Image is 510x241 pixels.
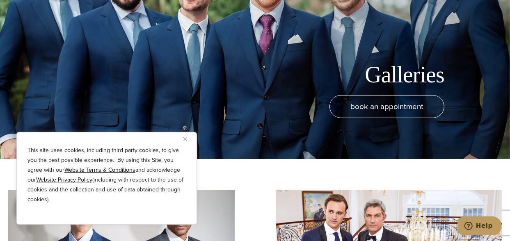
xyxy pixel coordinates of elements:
img: Close [183,137,187,141]
h1: Galleries [365,61,445,89]
iframe: Opens a widget where you can chat to one of our agents [457,216,502,237]
p: This site uses cookies, including third party cookies, to give you the best possible experience. ... [27,146,186,205]
button: Close [183,134,193,144]
a: Website Privacy Policy [36,175,92,184]
span: book an appointment [350,100,423,112]
a: book an appointment [329,95,444,118]
a: Website Terms & Conditions [64,166,135,174]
